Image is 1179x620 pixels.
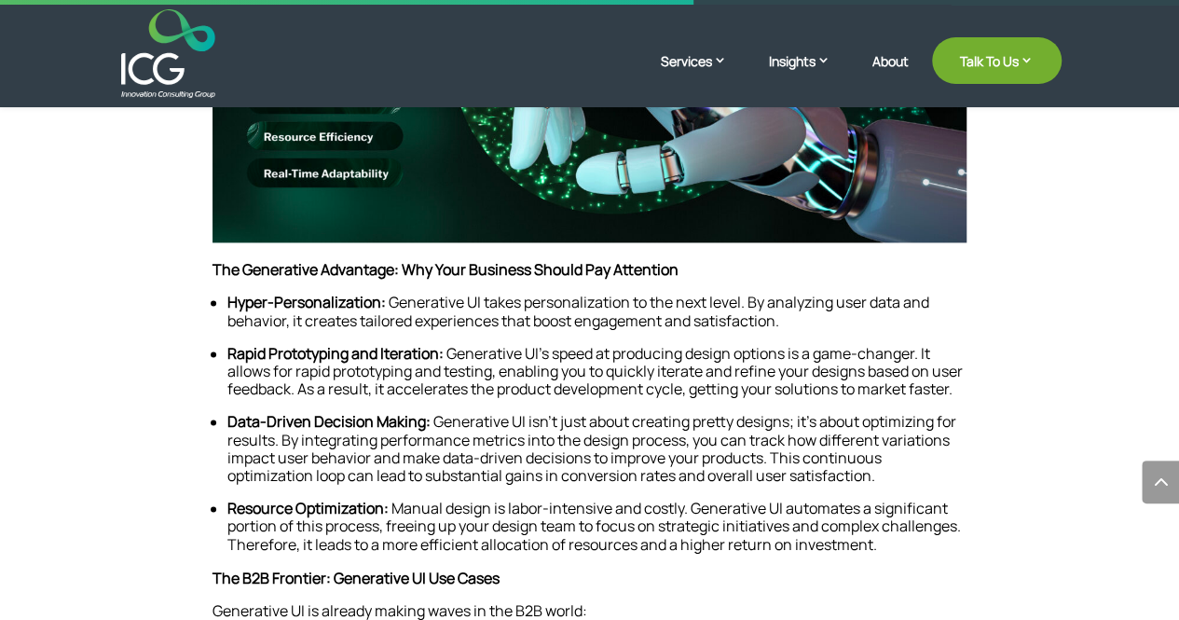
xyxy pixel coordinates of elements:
[769,51,849,98] a: Insights
[212,259,679,280] strong: The Generative Advantage: Why Your Business Should Pay Attention
[227,292,386,312] strong: Hyper-Personalization:
[227,345,967,399] li: Generative UI’s speed at producing design options is a game-changer. It allows for rapid prototyp...
[227,500,967,554] li: Manual design is labor-intensive and costly. Generative UI automates a significant portion of thi...
[227,413,967,485] li: Generative UI isn’t just about creating pretty designs; it’s about optimizing for results. By int...
[121,9,215,98] img: ICG
[872,54,909,98] a: About
[932,37,1062,84] a: Talk To Us
[869,419,1179,620] iframe: Chat Widget
[227,294,967,329] li: Generative UI takes personalization to the next level. By analyzing user data and behavior, it cr...
[227,411,431,432] strong: Data-Driven Decision Making:
[227,343,444,364] strong: Rapid Prototyping and Iteration:
[227,498,389,518] strong: Resource Optimization:
[212,567,500,587] strong: The B2B Frontier: Generative UI Use Cases
[661,51,746,98] a: Services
